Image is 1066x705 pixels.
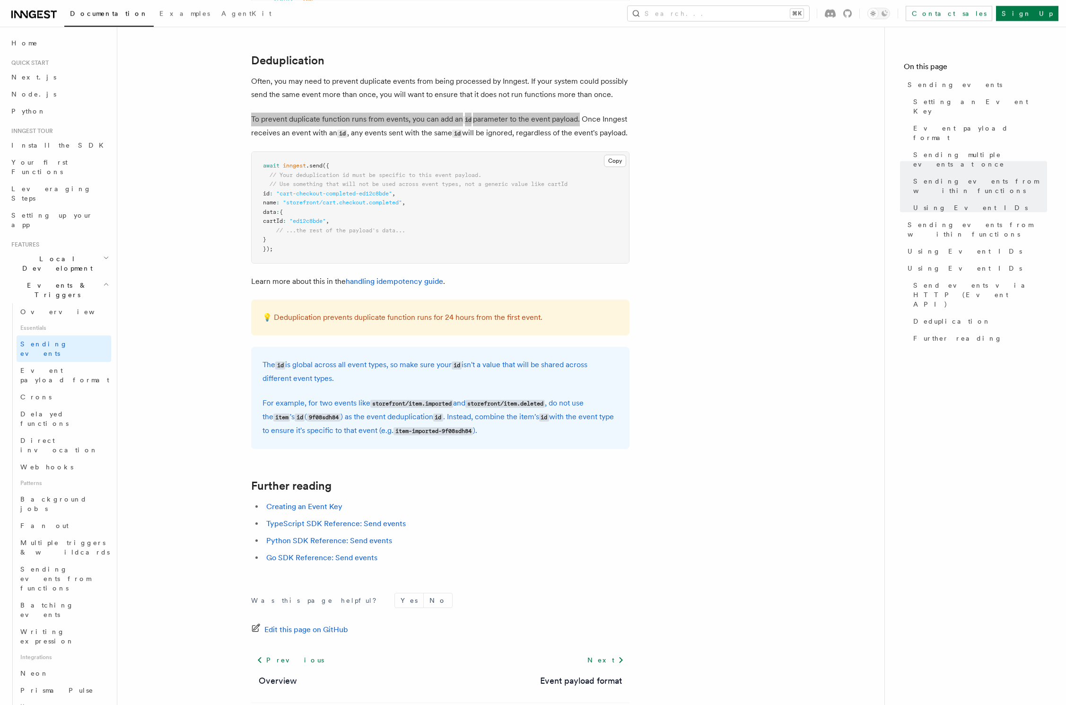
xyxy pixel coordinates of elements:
span: .send [306,162,323,169]
kbd: ⌘K [790,9,804,18]
span: Multiple triggers & wildcards [20,538,110,555]
a: Install the SDK [8,136,111,153]
span: Sending events from within functions [913,176,1047,195]
span: ({ [323,162,329,169]
a: Home [8,34,111,51]
a: Overview [259,674,297,687]
button: No [424,593,452,608]
span: data [263,209,276,215]
a: Background jobs [17,490,111,517]
code: id [463,116,473,124]
a: Further reading [251,479,332,493]
p: 💡 Deduplication prevents duplicate function runs for 24 hours from the first event. [262,311,618,324]
span: Deduplication [913,316,991,326]
a: AgentKit [216,3,277,26]
a: Setting up your app [8,206,111,233]
span: "ed12c8bde" [289,218,326,224]
a: Batching events [17,596,111,623]
span: Sending events [908,79,1002,89]
a: Direct invocation [17,432,111,458]
a: Webhooks [17,458,111,475]
span: Sending events from within functions [908,220,1047,238]
a: Go SDK Reference: Send events [266,553,377,562]
a: Sending events from functions [17,560,111,596]
a: Sign Up [996,6,1058,21]
a: Neon [17,664,111,681]
span: Send events via HTTP (Event API) [913,280,1047,308]
code: item [273,414,290,422]
p: Learn more about this in the . [251,275,629,288]
span: Local Development [8,254,103,273]
span: "cart-checkout-completed-ed12c8bde" [276,190,392,197]
a: Previous [251,652,329,669]
span: Sending events from functions [20,565,91,591]
span: "storefront/cart.checkout.completed" [283,199,402,206]
span: : [276,199,280,206]
code: id [452,130,462,138]
span: Home [11,38,38,47]
span: }); [263,246,273,252]
a: TypeScript SDK Reference: Send events [266,519,406,528]
span: Next.js [11,73,56,80]
p: To prevent duplicate function runs from events, you can add an parameter to the event payload. On... [251,113,629,140]
span: Quick start [8,59,49,66]
span: Further reading [913,333,1002,343]
span: : [276,209,280,215]
a: Python SDK Reference: Send events [266,536,392,545]
span: Webhooks [20,463,73,470]
button: Events & Triggers [8,276,111,303]
a: Sending events from within functions [909,172,1047,199]
span: Direct invocation [20,436,98,453]
a: Next.js [8,68,111,85]
a: Leveraging Steps [8,180,111,206]
span: Integrations [17,649,111,664]
code: id [295,414,305,422]
span: Patterns [17,475,111,490]
a: handling idempotency guide [346,277,443,286]
span: // Use something that will not be used across event types, not a generic value like cartId [270,181,568,187]
h4: On this page [904,61,1047,76]
span: Essentials [17,320,111,335]
span: Sending multiple events at once [913,150,1047,168]
button: Copy [604,155,626,167]
span: Install the SDK [11,141,109,149]
span: Examples [159,9,210,17]
span: Inngest tour [8,127,53,134]
a: Event payload format [909,119,1047,146]
p: For example, for two events like and , do not use the 's ( ) as the event deduplication . Instead... [262,397,618,438]
span: , [402,199,405,206]
span: Fan out [20,521,69,529]
a: Multiple triggers & wildcards [17,534,111,560]
a: Contact sales [906,6,992,21]
span: Your first Functions [11,158,68,175]
a: Writing expression [17,623,111,649]
a: Setting an Event Key [909,93,1047,119]
span: Delayed functions [20,410,69,427]
a: Your first Functions [8,153,111,180]
span: Prisma Pulse [20,686,94,694]
a: Prisma Pulse [17,681,111,698]
button: Toggle dark mode [867,8,890,19]
span: , [392,190,395,197]
span: inngest [283,162,306,169]
code: item-imported-9f08sdh84 [393,427,473,435]
a: Event payload format [540,674,622,687]
span: Documentation [70,9,148,17]
span: Batching events [20,601,74,618]
span: id [263,190,270,197]
span: Using Event IDs [908,246,1022,256]
span: Edit this page on GitHub [264,623,348,636]
span: Background jobs [20,495,87,512]
p: Often, you may need to prevent duplicate events from being processed by Inngest. If your system c... [251,75,629,101]
span: Events & Triggers [8,280,103,299]
a: Next [582,652,629,669]
span: Leveraging Steps [11,185,91,202]
a: Documentation [64,3,154,26]
code: 9f08sdh84 [307,414,340,422]
span: Neon [20,669,49,677]
button: Local Development [8,250,111,276]
a: Fan out [17,517,111,534]
span: cartId [263,218,283,224]
a: Python [8,102,111,119]
span: Sending events [20,340,68,357]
